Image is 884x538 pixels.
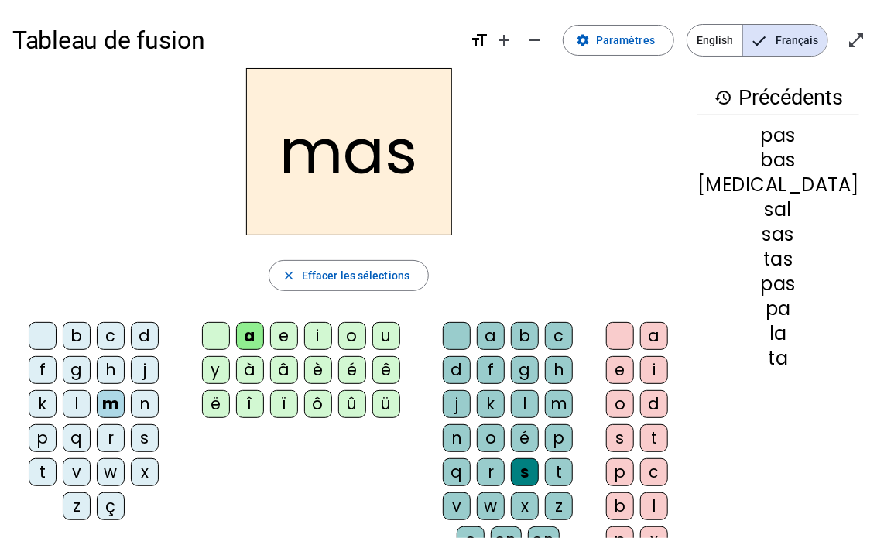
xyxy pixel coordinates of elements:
div: p [29,424,57,452]
div: z [63,492,91,520]
mat-icon: format_size [470,31,488,50]
div: a [477,322,505,350]
div: p [606,458,634,486]
div: t [640,424,668,452]
div: p [545,424,573,452]
div: pas [697,275,859,293]
div: s [131,424,159,452]
span: Effacer les sélections [302,266,409,285]
mat-icon: close [282,269,296,283]
div: pas [697,126,859,145]
mat-button-toggle-group: Language selection [687,24,828,57]
div: x [511,492,539,520]
div: ô [304,390,332,418]
div: o [606,390,634,418]
div: â [270,356,298,384]
div: r [97,424,125,452]
div: b [63,322,91,350]
mat-icon: history [714,88,732,107]
div: q [443,458,471,486]
div: f [477,356,505,384]
div: a [236,322,264,350]
div: n [131,390,159,418]
div: ï [270,390,298,418]
div: m [545,390,573,418]
div: l [511,390,539,418]
button: Effacer les sélections [269,260,429,291]
div: î [236,390,264,418]
div: e [606,356,634,384]
h3: Précédents [697,81,859,115]
div: à [236,356,264,384]
span: Paramètres [596,31,655,50]
div: d [131,322,159,350]
div: a [640,322,668,350]
div: h [97,356,125,384]
div: c [545,322,573,350]
div: u [372,322,400,350]
div: ta [697,349,859,368]
div: b [511,322,539,350]
div: j [443,390,471,418]
button: Entrer en plein écran [841,25,872,56]
div: é [511,424,539,452]
div: é [338,356,366,384]
div: m [97,390,125,418]
div: sal [697,200,859,219]
div: j [131,356,159,384]
div: c [640,458,668,486]
div: q [63,424,91,452]
div: g [511,356,539,384]
div: l [63,390,91,418]
div: k [29,390,57,418]
h1: Tableau de fusion [12,15,457,65]
mat-icon: remove [526,31,544,50]
div: c [97,322,125,350]
div: o [477,424,505,452]
div: x [131,458,159,486]
div: tas [697,250,859,269]
div: v [443,492,471,520]
div: ç [97,492,125,520]
div: [MEDICAL_DATA] [697,176,859,194]
div: è [304,356,332,384]
div: b [606,492,634,520]
mat-icon: settings [576,33,590,47]
div: la [697,324,859,343]
div: s [606,424,634,452]
div: g [63,356,91,384]
div: r [477,458,505,486]
button: Augmenter la taille de la police [488,25,519,56]
div: l [640,492,668,520]
div: z [545,492,573,520]
div: i [640,356,668,384]
div: ê [372,356,400,384]
div: bas [697,151,859,170]
div: e [270,322,298,350]
mat-icon: add [495,31,513,50]
button: Paramètres [563,25,674,56]
div: w [97,458,125,486]
div: w [477,492,505,520]
div: s [511,458,539,486]
div: o [338,322,366,350]
button: Diminuer la taille de la police [519,25,550,56]
div: t [545,458,573,486]
div: d [640,390,668,418]
div: d [443,356,471,384]
div: i [304,322,332,350]
span: Français [743,25,827,56]
div: n [443,424,471,452]
div: v [63,458,91,486]
span: English [687,25,742,56]
div: pa [697,300,859,318]
div: t [29,458,57,486]
div: f [29,356,57,384]
div: ë [202,390,230,418]
div: k [477,390,505,418]
div: û [338,390,366,418]
div: ü [372,390,400,418]
div: sas [697,225,859,244]
mat-icon: open_in_full [847,31,865,50]
div: y [202,356,230,384]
